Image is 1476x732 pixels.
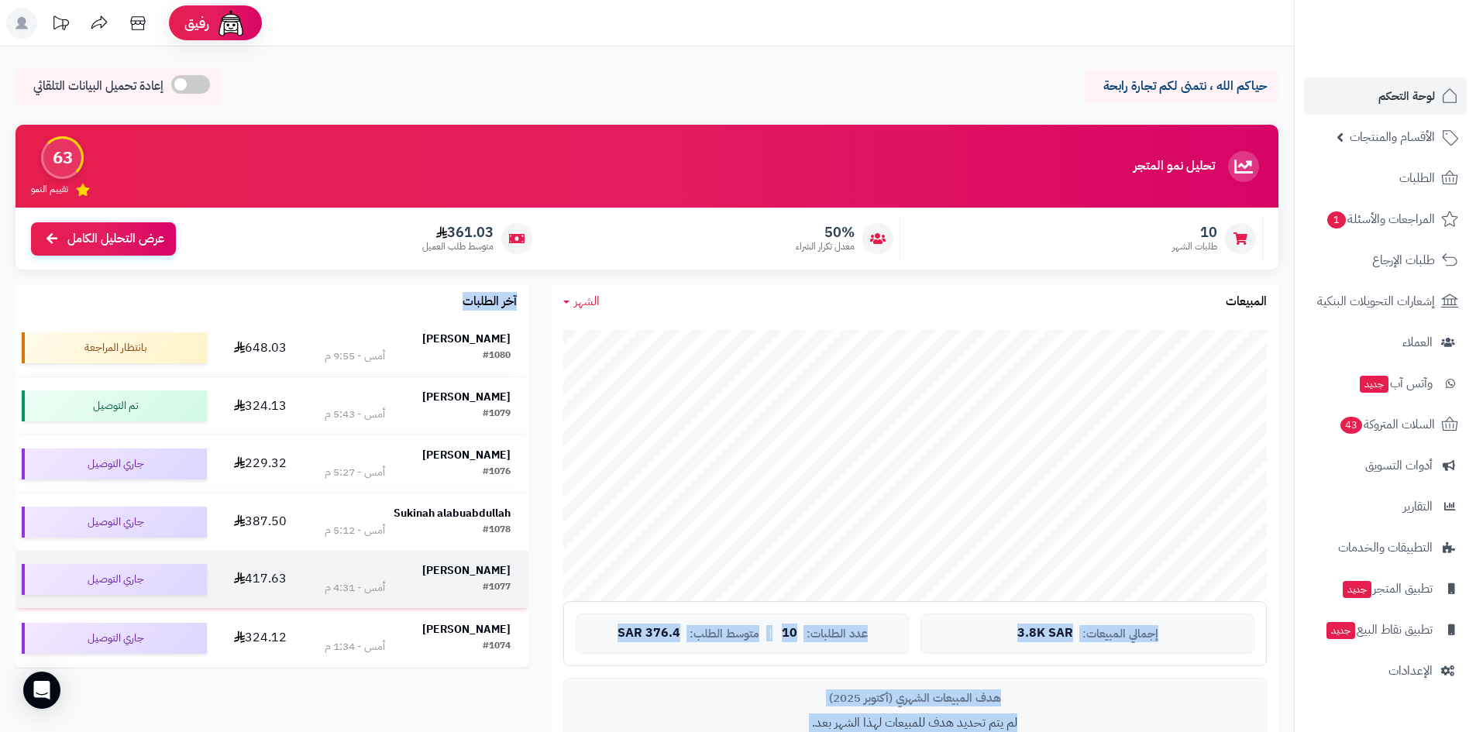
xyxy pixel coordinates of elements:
span: تطبيق نقاط البيع [1325,619,1433,641]
a: عرض التحليل الكامل [31,222,176,256]
div: أمس - 5:43 م [325,407,385,422]
span: 376.4 SAR [618,627,680,641]
span: العملاء [1402,332,1433,353]
strong: [PERSON_NAME] [422,562,511,579]
p: حياكم الله ، نتمنى لكم تجارة رابحة [1096,77,1267,95]
td: 417.63 [213,551,308,608]
div: جاري التوصيل [22,623,207,654]
span: السلات المتروكة [1339,414,1435,435]
td: 387.50 [213,493,308,551]
strong: [PERSON_NAME] [422,331,511,347]
span: الشهر [574,292,600,311]
span: التقارير [1403,496,1433,517]
div: أمس - 1:34 م [325,639,385,655]
div: جاري التوصيل [22,448,207,479]
a: تطبيق المتجرجديد [1304,570,1467,607]
span: جديد [1360,376,1388,393]
span: رفيق [184,14,209,33]
span: لوحة التحكم [1378,85,1435,107]
div: أمس - 5:27 م [325,465,385,480]
span: | [769,627,772,639]
div: أمس - 9:55 م [325,349,385,364]
span: وآتس آب [1358,373,1433,394]
img: ai-face.png [215,8,246,39]
h3: تحليل نمو المتجر [1134,160,1215,174]
div: أمس - 5:12 م [325,523,385,538]
div: #1079 [483,407,511,422]
a: السلات المتروكة43 [1304,406,1467,443]
span: الإعدادات [1388,660,1433,682]
span: طلبات الشهر [1172,240,1217,253]
span: 1 [1327,211,1346,229]
strong: [PERSON_NAME] [422,621,511,637]
span: متوسط طلب العميل [422,240,494,253]
a: العملاء [1304,324,1467,361]
a: الشهر [563,293,600,311]
a: أدوات التسويق [1304,447,1467,484]
span: التطبيقات والخدمات [1338,537,1433,558]
td: 648.03 [213,319,308,376]
div: #1078 [483,523,511,538]
strong: [PERSON_NAME] [422,389,511,405]
a: الإعدادات [1304,652,1467,689]
div: #1077 [483,580,511,596]
td: 229.32 [213,435,308,493]
div: جاري التوصيل [22,564,207,595]
div: أمس - 4:31 م [325,580,385,596]
span: عدد الطلبات: [807,627,868,641]
div: جاري التوصيل [22,507,207,538]
span: متوسط الطلب: [690,627,759,641]
h3: المبيعات [1226,295,1267,309]
span: عرض التحليل الكامل [67,230,164,248]
span: جديد [1326,622,1355,639]
div: تم التوصيل [22,390,207,421]
td: 324.13 [213,377,308,435]
span: تطبيق المتجر [1341,578,1433,600]
strong: [PERSON_NAME] [422,447,511,463]
a: التطبيقات والخدمات [1304,529,1467,566]
div: #1076 [483,465,511,480]
a: الطلبات [1304,160,1467,197]
p: لم يتم تحديد هدف للمبيعات لهذا الشهر بعد. [576,714,1254,732]
span: 10 [782,627,797,641]
a: لوحة التحكم [1304,77,1467,115]
h3: آخر الطلبات [463,295,517,309]
span: الطلبات [1399,167,1435,189]
img: logo-2.png [1371,12,1461,44]
strong: Sukinah alabuabdullah [394,505,511,521]
div: Open Intercom Messenger [23,672,60,709]
div: #1080 [483,349,511,364]
span: المراجعات والأسئلة [1326,208,1435,230]
span: تقييم النمو [31,183,68,196]
span: 43 [1340,417,1362,434]
span: 3.8K SAR [1017,627,1073,641]
a: التقارير [1304,488,1467,525]
span: الأقسام والمنتجات [1350,126,1435,148]
div: بانتظار المراجعة [22,332,207,363]
span: جديد [1343,581,1371,598]
span: 10 [1172,224,1217,241]
a: إشعارات التحويلات البنكية [1304,283,1467,320]
span: أدوات التسويق [1365,455,1433,476]
div: #1074 [483,639,511,655]
span: 50% [796,224,855,241]
span: إشعارات التحويلات البنكية [1317,290,1435,312]
span: طلبات الإرجاع [1372,249,1435,271]
span: 361.03 [422,224,494,241]
div: هدف المبيعات الشهري (أكتوبر 2025) [576,690,1254,706]
span: إعادة تحميل البيانات التلقائي [33,77,163,95]
a: طلبات الإرجاع [1304,242,1467,279]
a: وآتس آبجديد [1304,365,1467,402]
span: إجمالي المبيعات: [1082,627,1158,641]
a: تحديثات المنصة [41,8,80,43]
a: تطبيق نقاط البيعجديد [1304,611,1467,648]
td: 324.12 [213,610,308,667]
a: المراجعات والأسئلة1 [1304,201,1467,238]
span: معدل تكرار الشراء [796,240,855,253]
